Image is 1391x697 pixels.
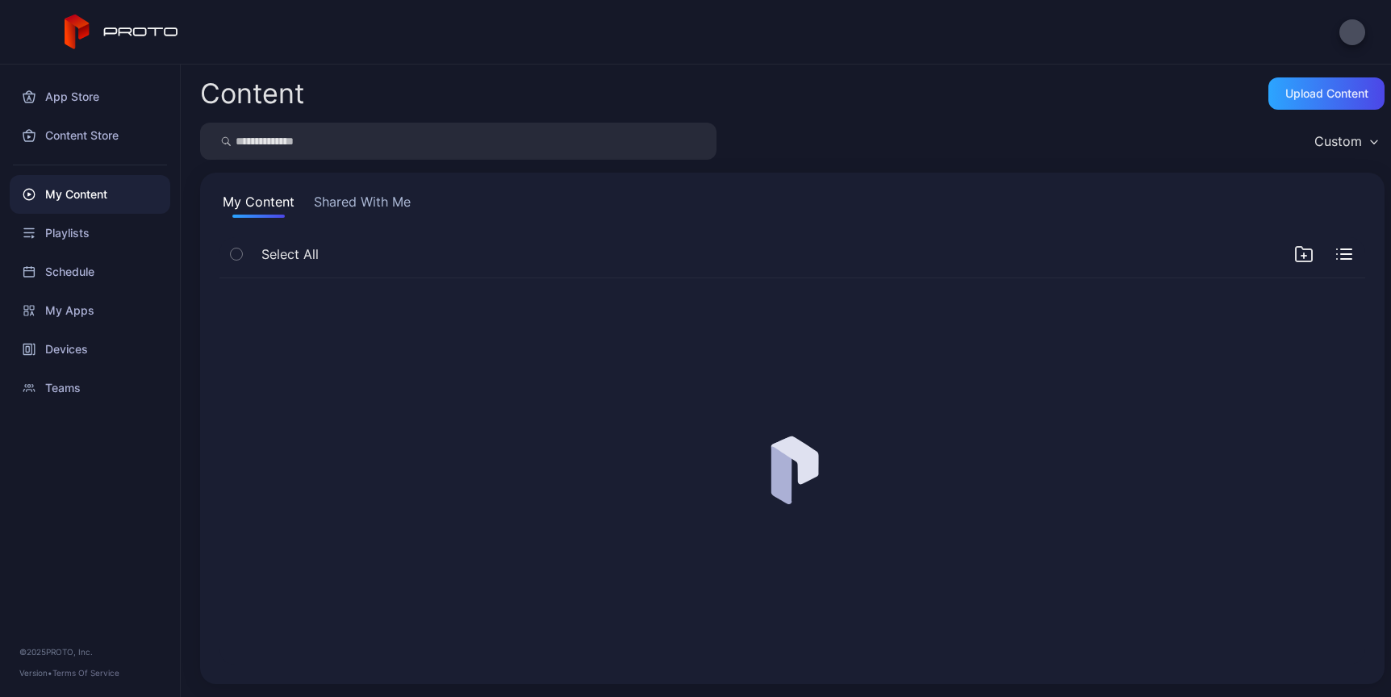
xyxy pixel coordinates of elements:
div: Upload Content [1285,87,1368,100]
div: Content [200,80,304,107]
a: Schedule [10,253,170,291]
a: Teams [10,369,170,407]
a: Terms Of Service [52,668,119,678]
button: Custom [1306,123,1385,160]
button: Upload Content [1268,77,1385,110]
button: Shared With Me [311,192,414,218]
a: App Store [10,77,170,116]
a: Playlists [10,214,170,253]
a: Content Store [10,116,170,155]
div: © 2025 PROTO, Inc. [19,645,161,658]
span: Version • [19,668,52,678]
a: Devices [10,330,170,369]
a: My Apps [10,291,170,330]
button: My Content [219,192,298,218]
a: My Content [10,175,170,214]
span: Select All [261,244,319,264]
div: Custom [1314,133,1362,149]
